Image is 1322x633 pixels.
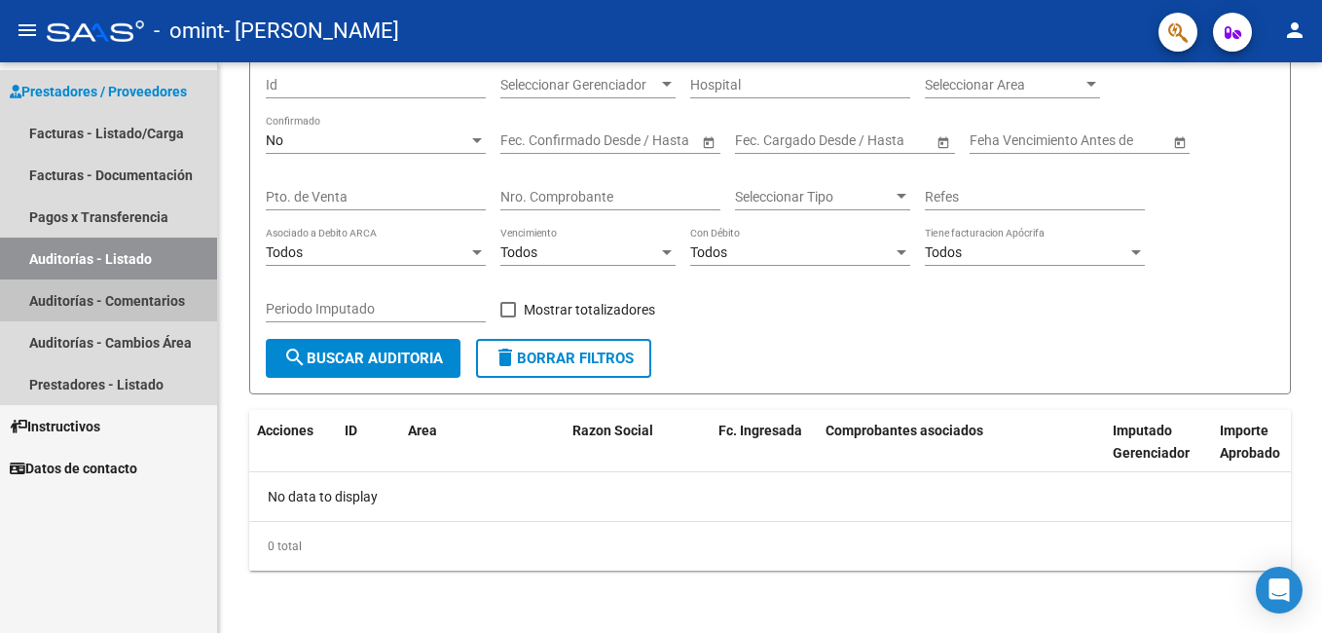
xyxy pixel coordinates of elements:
[1220,423,1280,461] span: Importe Aprobado
[10,416,100,437] span: Instructivos
[476,339,651,378] button: Borrar Filtros
[524,298,655,321] span: Mostrar totalizadores
[933,131,953,152] button: Open calendar
[690,244,727,260] span: Todos
[494,346,517,369] mat-icon: delete
[812,132,907,149] input: End date
[565,410,711,496] datatable-header-cell: Razon Social
[500,77,658,93] span: Seleccionar Gerenciador
[1169,131,1190,152] button: Open calendar
[16,19,39,42] mat-icon: menu
[266,339,460,378] button: Buscar Auditoria
[925,244,962,260] span: Todos
[345,423,357,438] span: ID
[735,132,795,149] input: Start date
[711,410,818,496] datatable-header-cell: Fc. Ingresada
[925,77,1083,93] span: Seleccionar Area
[1105,410,1212,496] datatable-header-cell: Imputado Gerenciador
[249,410,337,496] datatable-header-cell: Acciones
[257,423,313,438] span: Acciones
[283,346,307,369] mat-icon: search
[1212,410,1319,496] datatable-header-cell: Importe Aprobado
[283,350,443,367] span: Buscar Auditoria
[577,132,673,149] input: End date
[224,10,399,53] span: - [PERSON_NAME]
[337,410,400,496] datatable-header-cell: ID
[718,423,802,438] span: Fc. Ingresada
[826,423,983,438] span: Comprobantes asociados
[266,132,283,148] span: No
[818,410,1105,496] datatable-header-cell: Comprobantes asociados
[1113,423,1190,461] span: Imputado Gerenciador
[500,244,537,260] span: Todos
[698,131,718,152] button: Open calendar
[266,244,303,260] span: Todos
[400,410,536,496] datatable-header-cell: Area
[500,132,561,149] input: Start date
[154,10,224,53] span: - omint
[10,81,187,102] span: Prestadores / Proveedores
[735,189,893,205] span: Seleccionar Tipo
[1283,19,1306,42] mat-icon: person
[249,472,1291,521] div: No data to display
[572,423,653,438] span: Razon Social
[408,423,437,438] span: Area
[494,350,634,367] span: Borrar Filtros
[10,458,137,479] span: Datos de contacto
[1256,567,1303,614] div: Open Intercom Messenger
[249,522,1291,571] div: 0 total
